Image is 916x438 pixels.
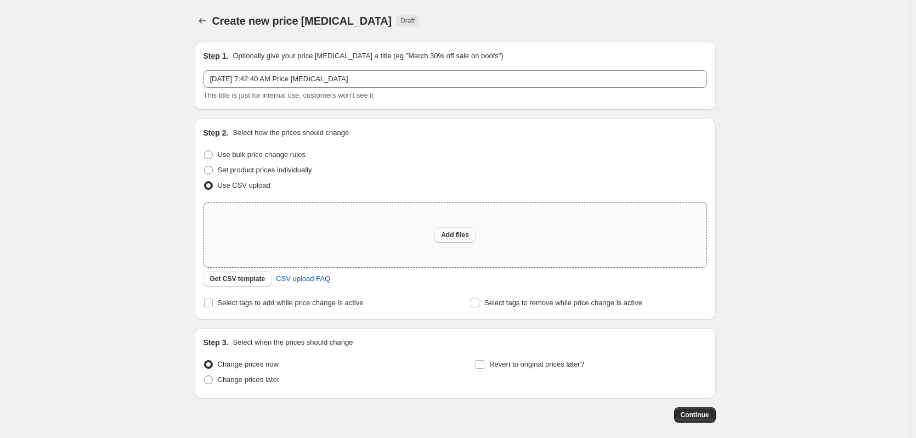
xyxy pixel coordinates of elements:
[218,360,279,368] span: Change prices now
[203,127,229,138] h2: Step 2.
[233,50,503,61] p: Optionally give your price [MEDICAL_DATA] a title (eg "March 30% off sale on boots")
[203,70,707,88] input: 30% off holiday sale
[489,360,584,368] span: Revert to original prices later?
[269,270,337,288] a: CSV upload FAQ
[203,50,229,61] h2: Step 1.
[218,181,270,189] span: Use CSV upload
[203,337,229,348] h2: Step 3.
[212,15,392,27] span: Create new price [MEDICAL_DATA]
[210,274,265,283] span: Get CSV template
[674,407,716,423] button: Continue
[195,13,210,29] button: Price change jobs
[218,299,364,307] span: Select tags to add while price change is active
[484,299,642,307] span: Select tags to remove while price change is active
[218,375,280,384] span: Change prices later
[434,227,476,243] button: Add files
[400,16,415,25] span: Draft
[441,231,469,239] span: Add files
[276,273,330,284] span: CSV upload FAQ
[233,127,349,138] p: Select how the prices should change
[218,166,312,174] span: Set product prices individually
[203,91,374,99] span: This title is just for internal use, customers won't see it
[233,337,353,348] p: Select when the prices should change
[681,411,709,419] span: Continue
[203,271,272,287] button: Get CSV template
[218,150,306,159] span: Use bulk price change rules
